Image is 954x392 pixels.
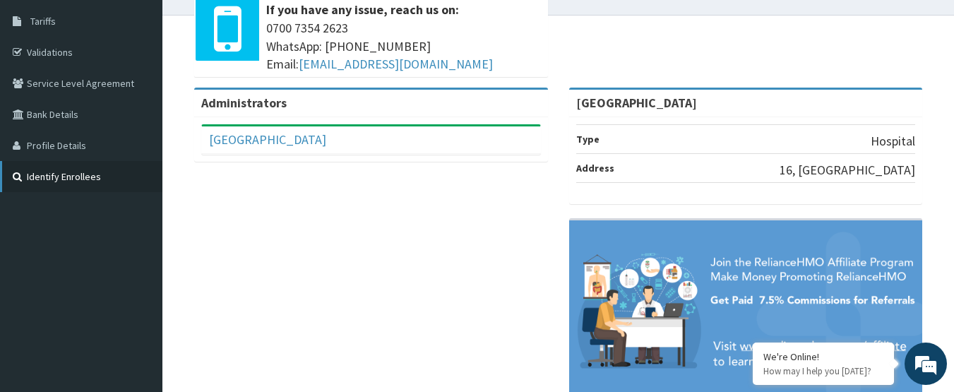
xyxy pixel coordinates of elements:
[266,19,541,73] span: 0700 7354 2623 WhatsApp: [PHONE_NUMBER] Email:
[576,162,614,174] b: Address
[266,1,459,18] b: If you have any issue, reach us on:
[780,161,915,179] p: 16, [GEOGRAPHIC_DATA]
[201,95,287,111] b: Administrators
[299,56,493,72] a: [EMAIL_ADDRESS][DOMAIN_NAME]
[576,133,600,145] b: Type
[871,132,915,150] p: Hospital
[763,350,883,363] div: We're Online!
[30,15,56,28] span: Tariffs
[576,95,697,111] strong: [GEOGRAPHIC_DATA]
[209,131,326,148] a: [GEOGRAPHIC_DATA]
[763,365,883,377] p: How may I help you today?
